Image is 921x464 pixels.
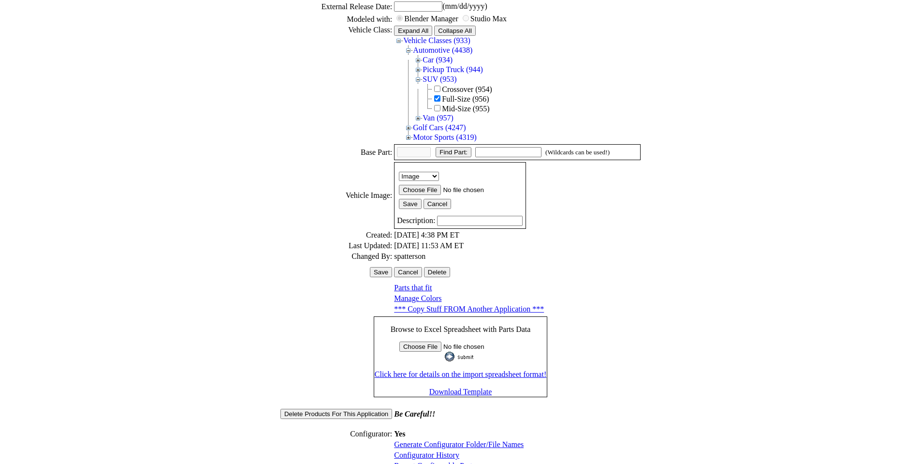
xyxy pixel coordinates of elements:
span: [DATE] 11:53 AM ET [394,241,464,250]
a: SUV (953) [423,75,456,83]
a: Motor Sports (4319) [413,133,477,141]
td: Last Updated: [280,241,393,251]
input: Delete Products For This Application [280,409,392,419]
small: (Wildcards can be used!) [545,149,610,156]
img: Expand Van (957) [413,113,423,123]
a: Manage Colors [394,294,441,302]
span: [DATE] 4:38 PM ET [394,231,459,239]
span: Yes [394,430,405,438]
a: Configurator History [394,451,459,459]
a: Car (934) [423,56,453,64]
input: Cancel [424,199,452,209]
span: spatterson [394,252,425,260]
td: Vehicle Class: [280,25,393,143]
a: Automotive (4438) [413,46,472,54]
span: Mid-Size (955) [442,105,489,113]
i: Be Careful!! [394,410,435,418]
input: Save [399,199,421,209]
input: Save [370,267,392,277]
img: Collapse Vehicle Classes (933) [394,36,403,45]
input: Be careful! Delete cannot be un-done! [424,267,451,277]
span: Crossover (954) [442,85,492,93]
td: Modeled with: [280,13,393,24]
a: *** Copy Stuff FROM Another Application *** [394,305,544,313]
a: Click here for details on the import spreadsheet format! [375,370,546,378]
td: (mm/dd/yyyy) [394,1,641,12]
td: Vehicle Image: [280,162,393,229]
img: Expand Pickup Truck (944) [413,65,423,75]
a: Vehicle Classes (933) [403,36,470,45]
input: Cancel [394,267,422,277]
td: Configurator: [280,420,393,439]
a: Download Template [429,388,492,396]
label: Studio Max [470,15,507,23]
td: External Release Date: [280,1,393,12]
img: Expand Motor Sports (4319) [404,133,413,142]
img: Expand Golf Cars (4247) [404,123,413,133]
img: Expand Car (934) [413,55,423,65]
p: Browse to Excel Spreadsheet with Parts Data [375,325,546,334]
span: Description: [397,216,435,225]
td: Changed By: [280,252,393,261]
label: Blender Manager [404,15,458,23]
input: Find Part: [436,147,471,157]
img: Collapse SUV (953) [413,75,423,84]
span: Full-Size (956) [442,95,489,103]
input: Collapse All [434,26,476,36]
img: Collapse Automotive (4438) [404,45,413,55]
input: Submit [445,352,476,361]
td: Base Part: [280,144,393,161]
a: Parts that fit [394,284,432,292]
input: Expand All [394,26,432,36]
a: Golf Cars (4247) [413,123,466,132]
a: Generate Configurator Folder/File Names [394,440,524,449]
td: Created: [280,230,393,240]
a: Van (957) [423,114,453,122]
a: Pickup Truck (944) [423,65,482,74]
